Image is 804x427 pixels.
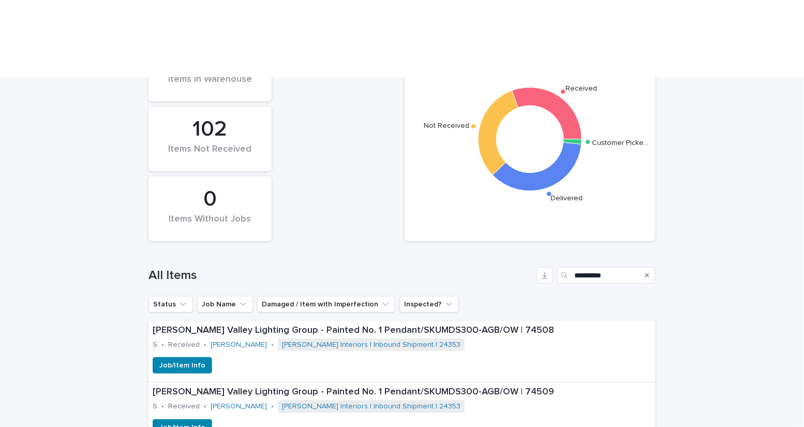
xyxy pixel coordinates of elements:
[166,144,254,166] div: Items Not Received
[168,402,200,411] p: Received
[148,268,532,283] h1: All Items
[204,402,206,411] p: •
[161,341,164,349] p: •
[166,74,254,96] div: Items in Warehouse
[211,341,267,349] a: [PERSON_NAME]
[424,122,469,129] text: Not Received
[166,214,254,235] div: Items Without Jobs
[161,402,164,411] p: •
[271,341,274,349] p: •
[211,402,267,411] a: [PERSON_NAME]
[166,116,254,142] div: 102
[204,341,206,349] p: •
[550,195,583,202] text: Delivered
[153,325,651,336] p: [PERSON_NAME] Valley Lighting Group - Painted No. 1 Pendant/SKUMDS300-AGB/OW | 74508
[282,341,460,349] a: [PERSON_NAME] Interiors | Inbound Shipment | 24353
[153,402,157,411] p: S
[271,402,274,411] p: •
[565,85,597,92] text: Received
[148,296,193,313] button: Status
[399,296,459,313] button: Inspected?
[153,357,212,374] button: Job/Item Info
[592,139,648,146] text: Customer Picke…
[282,402,460,411] a: [PERSON_NAME] Interiors | Inbound Shipment | 24353
[166,186,254,212] div: 0
[153,387,651,398] p: [PERSON_NAME] Valley Lighting Group - Painted No. 1 Pendant/SKUMDS300-AGB/OW | 74509
[159,360,205,371] span: Job/Item Info
[168,341,200,349] p: Received
[557,267,656,284] input: Search
[153,341,157,349] p: S
[148,321,656,382] a: [PERSON_NAME] Valley Lighting Group - Painted No. 1 Pendant/SKUMDS300-AGB/OW | 74508S•Received•[P...
[257,296,395,313] button: Damaged / Item with Imperfection
[197,296,253,313] button: Job Name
